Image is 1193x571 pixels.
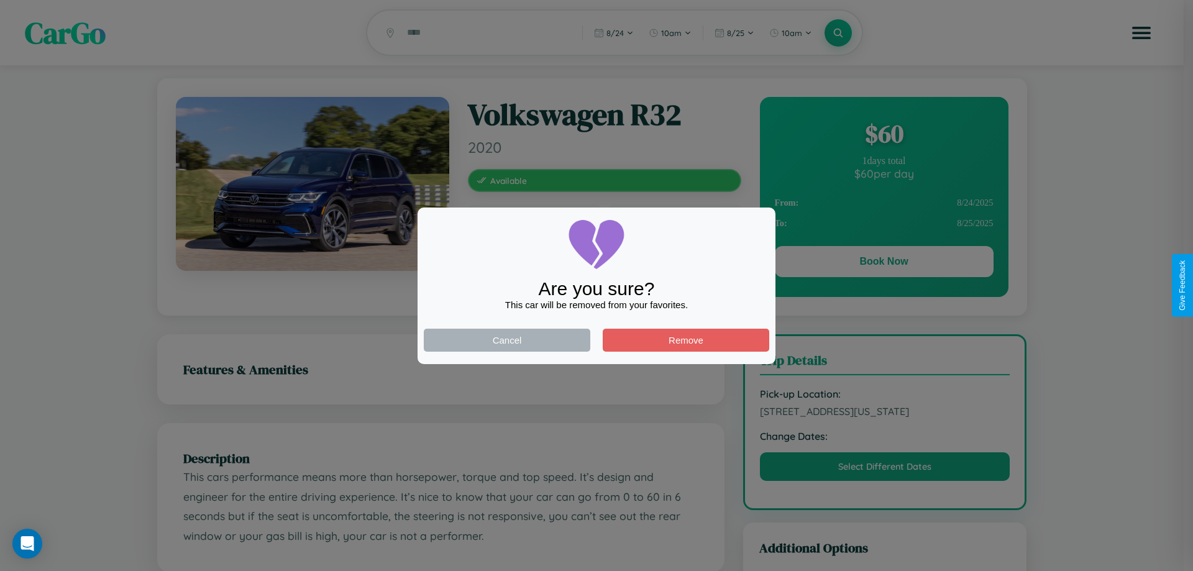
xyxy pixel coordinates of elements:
[424,299,769,310] div: This car will be removed from your favorites.
[424,278,769,299] div: Are you sure?
[424,329,590,352] button: Cancel
[565,214,628,276] img: broken-heart
[603,329,769,352] button: Remove
[1178,260,1187,311] div: Give Feedback
[12,529,42,559] div: Open Intercom Messenger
